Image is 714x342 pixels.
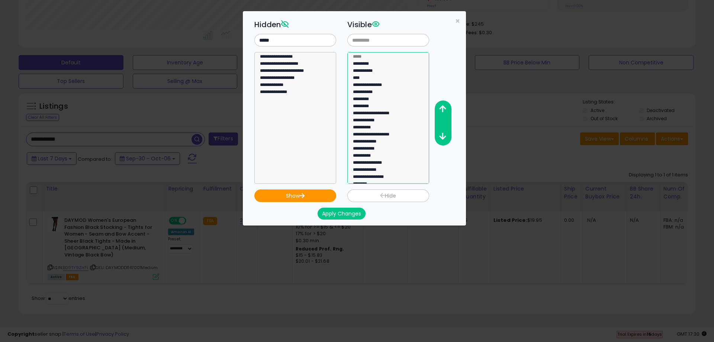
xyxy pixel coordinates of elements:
[254,189,336,202] button: Show
[318,208,366,220] button: Apply Changes
[347,189,429,202] button: Hide
[347,19,429,30] h3: Visible
[254,19,336,30] h3: Hidden
[455,16,460,26] span: ×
